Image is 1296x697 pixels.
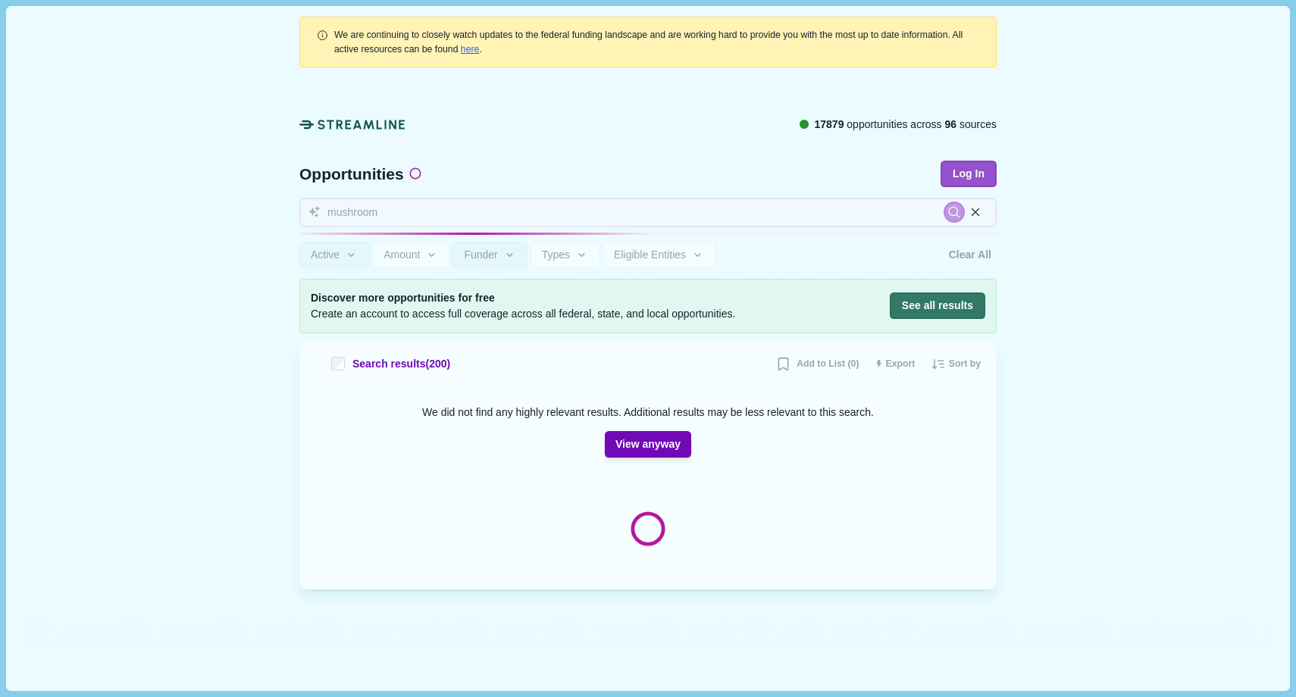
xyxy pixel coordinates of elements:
button: Eligible Entities [603,242,715,268]
button: Log In [941,161,997,187]
span: Amount [383,248,420,261]
div: . [334,28,980,56]
span: 96 [945,118,957,130]
span: Active [311,248,340,261]
button: Types [531,242,600,268]
button: Sort by [925,352,986,376]
a: here [461,44,480,55]
span: Search results ( 200 ) [352,356,450,372]
button: See all results [890,292,985,319]
span: Types [542,248,570,261]
button: Amount [372,242,450,268]
button: Add to List (0) [770,352,864,376]
button: Clear All [944,242,997,268]
span: Create an account to access full coverage across all federal, state, and local opportunities. [311,306,735,322]
button: Export results to CSV (250 max) [870,352,921,376]
span: opportunities across sources [814,117,997,133]
button: Active [299,242,370,268]
input: Search for funding [299,198,997,227]
button: Funder [452,242,527,268]
span: Opportunities [299,166,404,182]
span: We are continuing to closely watch updates to the federal funding landscape and are working hard ... [334,30,963,54]
button: View anyway [605,431,691,458]
span: Discover more opportunities for free [311,290,735,306]
span: Eligible Entities [614,248,686,261]
span: 17879 [814,118,844,130]
div: We did not find any highly relevant results. Additional results may be less relevant to this search. [422,405,874,420]
span: Funder [464,248,497,261]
